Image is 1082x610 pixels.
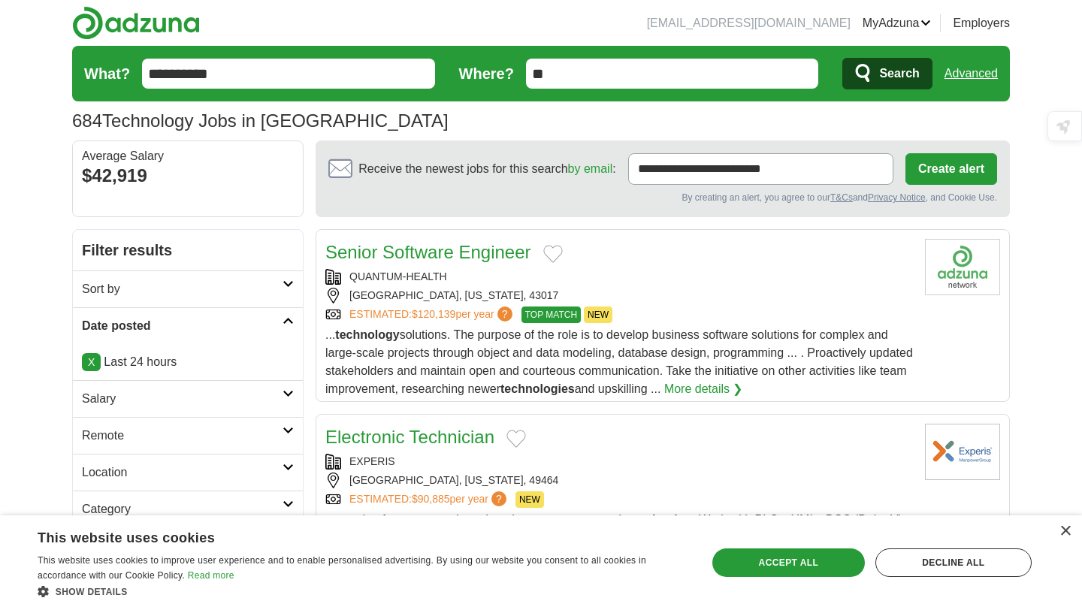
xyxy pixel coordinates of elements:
[905,153,997,185] button: Create alert
[863,14,932,32] a: MyAdzuna
[188,570,234,581] a: Read more, opens a new window
[584,307,612,323] span: NEW
[72,6,200,40] img: Adzuna logo
[953,14,1010,32] a: Employers
[82,150,294,162] div: Average Salary
[412,308,455,320] span: $120,139
[664,380,743,398] a: More details ❯
[491,491,506,506] span: ?
[82,280,283,298] h2: Sort by
[325,242,531,262] a: Senior Software Engineer
[879,59,919,89] span: Search
[73,380,303,417] a: Salary
[73,491,303,527] a: Category
[82,390,283,408] h2: Salary
[325,288,913,303] div: [GEOGRAPHIC_DATA], [US_STATE], 43017
[349,307,515,323] a: ESTIMATED:$120,139per year?
[325,269,913,285] div: QUANTUM-HEALTH
[73,307,303,344] a: Date posted
[73,270,303,307] a: Sort by
[712,548,865,577] div: Accept all
[325,427,494,447] a: Electronic Technician
[349,491,509,508] a: ESTIMATED:$90,885per year?
[868,192,926,203] a: Privacy Notice
[568,162,613,175] a: by email
[1059,526,1071,537] div: Close
[842,58,932,89] button: Search
[635,513,699,526] strong: technology
[82,427,283,445] h2: Remote
[875,548,1032,577] div: Decline all
[830,192,853,203] a: T&Cs
[497,307,512,322] span: ?
[38,584,688,599] div: Show details
[82,353,101,371] a: X
[335,328,399,341] strong: technology
[328,191,997,204] div: By creating an alert, you agree to our and , and Cookie Use.
[82,500,283,518] h2: Category
[358,160,615,178] span: Receive the newest jobs for this search :
[325,328,913,395] span: ... solutions. The purpose of the role is to develop business software solutions for complex and ...
[925,239,1000,295] img: Company logo
[73,230,303,270] h2: Filter results
[82,353,294,371] p: Last 24 hours
[543,245,563,263] button: Add to favorite jobs
[521,307,581,323] span: TOP MATCH
[647,14,851,32] li: [EMAIL_ADDRESS][DOMAIN_NAME]
[82,317,283,335] h2: Date posted
[925,424,1000,480] img: Experis logo
[349,455,395,467] a: EXPERIS
[325,513,905,544] span: ... ranging from pneumatic and analog to smart generation Work with PLCs, HMIs, DSC (Delta-V), an...
[72,107,102,134] span: 684
[84,62,130,85] label: What?
[73,454,303,491] a: Location
[72,110,449,131] h1: Technology Jobs in [GEOGRAPHIC_DATA]
[506,430,526,448] button: Add to favorite jobs
[38,555,646,581] span: This website uses cookies to improve user experience and to enable personalised advertising. By u...
[82,162,294,189] div: $42,919
[412,493,450,505] span: $90,885
[56,587,128,597] span: Show details
[500,382,575,395] strong: technologies
[38,524,650,547] div: This website uses cookies
[325,473,913,488] div: [GEOGRAPHIC_DATA], [US_STATE], 49464
[459,62,514,85] label: Where?
[82,464,283,482] h2: Location
[515,491,544,508] span: NEW
[73,417,303,454] a: Remote
[944,59,998,89] a: Advanced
